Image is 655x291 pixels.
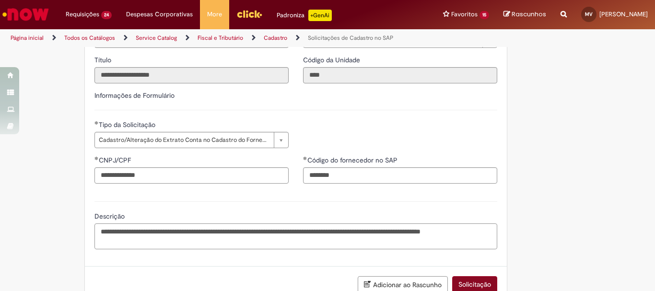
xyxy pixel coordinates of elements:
[66,10,99,19] span: Requisições
[512,10,546,19] span: Rascunhos
[94,56,113,64] span: Somente leitura - Título
[136,34,177,42] a: Service Catalog
[308,10,332,21] p: +GenAi
[277,10,332,21] div: Padroniza
[307,156,399,164] span: Código do fornecedor no SAP
[303,56,362,64] span: Somente leitura - Código da Unidade
[94,156,99,160] span: Obrigatório Preenchido
[94,121,99,125] span: Obrigatório Preenchido
[94,91,175,100] label: Informações de Formulário
[303,55,362,65] label: Somente leitura - Código da Unidade
[7,29,430,47] ul: Trilhas de página
[11,34,44,42] a: Página inicial
[94,212,127,221] span: Descrição
[599,10,648,18] span: [PERSON_NAME]
[99,156,133,164] span: CNPJ/CPF
[126,10,193,19] span: Despesas Corporativas
[99,132,269,148] span: Cadastro/Alteração do Extrato Conta no Cadastro do Fornecedor
[308,34,393,42] a: Solicitações de Cadastro no SAP
[99,120,157,129] span: Tipo da Solicitação
[101,11,112,19] span: 24
[303,167,497,184] input: Código do fornecedor no SAP
[236,7,262,21] img: click_logo_yellow_360x200.png
[480,11,489,19] span: 15
[94,67,289,83] input: Título
[198,34,243,42] a: Fiscal e Tributário
[451,10,478,19] span: Favoritos
[94,55,113,65] label: Somente leitura - Título
[264,34,287,42] a: Cadastro
[303,156,307,160] span: Obrigatório Preenchido
[94,167,289,184] input: CNPJ/CPF
[303,67,497,83] input: Código da Unidade
[1,5,50,24] img: ServiceNow
[207,10,222,19] span: More
[503,10,546,19] a: Rascunhos
[64,34,115,42] a: Todos os Catálogos
[585,11,593,17] span: MV
[94,223,497,249] textarea: Descrição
